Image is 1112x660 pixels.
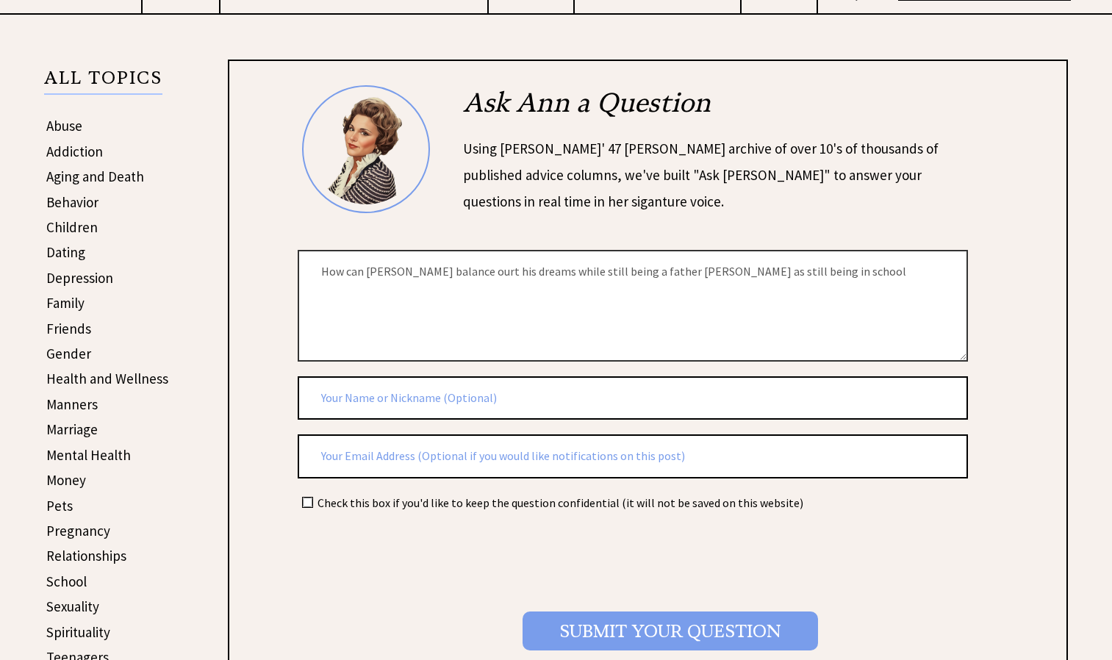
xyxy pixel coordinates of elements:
[46,320,91,337] a: Friends
[298,376,968,420] input: Your Name or Nickname (Optional)
[302,85,430,213] img: Ann6%20v2%20small.png
[46,143,103,160] a: Addiction
[46,395,98,413] a: Manners
[298,434,968,478] input: Your Email Address (Optional if you would like notifications on this post)
[46,623,110,641] a: Spirituality
[46,497,73,514] a: Pets
[46,218,98,236] a: Children
[46,573,87,590] a: School
[46,420,98,438] a: Marriage
[46,547,126,564] a: Relationships
[44,70,162,95] p: ALL TOPICS
[46,117,82,134] a: Abuse
[46,269,113,287] a: Depression
[46,243,85,261] a: Dating
[317,495,804,511] td: Check this box if you'd like to keep the question confidential (it will not be saved on this webs...
[463,85,972,135] h2: Ask Ann a Question
[46,522,110,539] a: Pregnancy
[463,135,972,215] div: Using [PERSON_NAME]' 47 [PERSON_NAME] archive of over 10's of thousands of published advice colum...
[46,598,99,615] a: Sexuality
[523,611,818,650] input: Submit your Question
[46,168,144,185] a: Aging and Death
[46,471,86,489] a: Money
[46,446,131,464] a: Mental Health
[298,528,521,586] iframe: reCAPTCHA
[46,345,91,362] a: Gender
[46,294,85,312] a: Family
[46,370,168,387] a: Health and Wellness
[46,193,98,211] a: Behavior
